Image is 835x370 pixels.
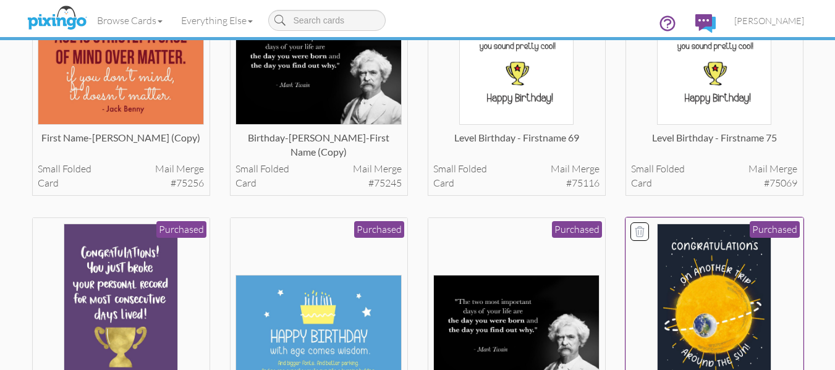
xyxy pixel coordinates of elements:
div: card [38,176,204,190]
div: Purchased [354,221,404,238]
span: folded [458,162,487,175]
span: Mail merge [748,162,797,176]
span: #75069 [764,176,797,190]
div: Purchased [552,221,602,238]
span: Mail merge [551,162,600,176]
span: #75116 [566,176,600,190]
span: small [235,162,258,175]
img: 136304-1-1759261485578-01698f473767dee2-qa.jpg [235,11,402,125]
div: First Name-[PERSON_NAME] (copy) [38,131,204,156]
div: card [631,176,797,190]
a: Everything Else [172,5,262,36]
input: Search cards [268,10,386,31]
span: #75256 [171,176,204,190]
div: Level Birthday - Firstname 69 [433,131,600,156]
a: [PERSON_NAME] [725,5,813,36]
div: Purchased [750,221,800,238]
span: [PERSON_NAME] [734,15,804,26]
span: #75245 [368,176,402,190]
img: 136335-1-1759337148444-723f5d87524c5cf7-qa.jpg [38,11,204,125]
a: Browse Cards [88,5,172,36]
span: folded [62,162,91,175]
div: card [433,176,600,190]
span: folded [260,162,289,175]
img: comments.svg [695,14,716,33]
div: card [235,176,402,190]
div: Level Birthday - Firstname 75 [631,131,797,156]
span: small [38,162,61,175]
span: small [631,162,654,175]
span: small [433,162,456,175]
img: pixingo logo [24,3,90,34]
span: folded [656,162,685,175]
div: Purchased [156,221,206,238]
span: Mail merge [353,162,402,176]
span: Mail merge [155,162,204,176]
div: Birthday-[PERSON_NAME]-First Name (copy) [235,131,402,156]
